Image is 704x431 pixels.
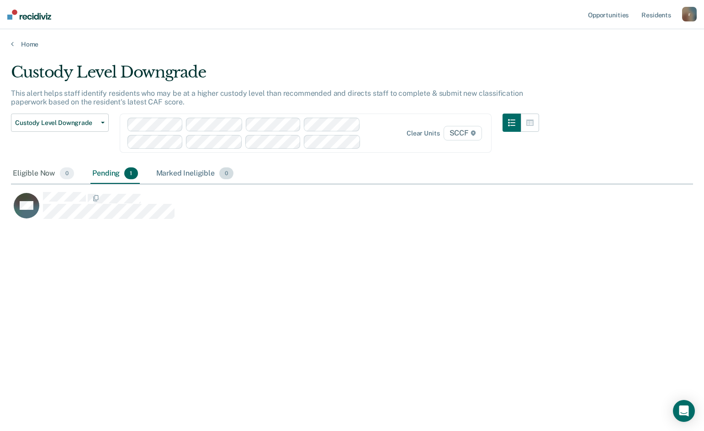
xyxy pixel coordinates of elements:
button: Custody Level Downgrade [11,114,109,132]
div: Open Intercom Messenger [673,400,695,422]
p: This alert helps staff identify residents who may be at a higher custody level than recommended a... [11,89,523,106]
div: Marked Ineligible0 [154,164,236,184]
div: CaseloadOpportunityCell-00358333 [11,192,608,228]
div: Pending1 [90,164,139,184]
span: SCCF [444,126,482,140]
span: 1 [124,167,138,179]
img: Recidiviz [7,10,51,20]
span: 0 [219,167,233,179]
button: r [682,7,697,21]
span: Custody Level Downgrade [15,119,97,127]
a: Home [11,40,693,48]
div: Clear units [407,130,440,137]
div: Eligible Now0 [11,164,76,184]
span: 0 [60,167,74,179]
div: Custody Level Downgrade [11,63,539,89]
